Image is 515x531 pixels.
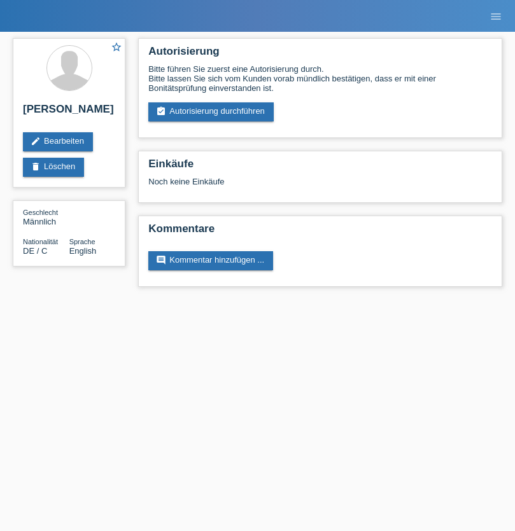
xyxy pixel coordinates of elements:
[23,132,93,151] a: editBearbeiten
[23,238,58,245] span: Nationalität
[111,41,122,53] i: star_border
[148,64,492,93] div: Bitte führen Sie zuerst eine Autorisierung durch. Bitte lassen Sie sich vom Kunden vorab mündlich...
[156,255,166,265] i: comment
[31,162,41,172] i: delete
[23,209,58,216] span: Geschlecht
[490,10,502,23] i: menu
[23,103,115,122] h2: [PERSON_NAME]
[23,246,47,256] span: Deutschland / C / 23.08.2016
[111,41,122,55] a: star_border
[148,158,492,177] h2: Einkäufe
[69,238,95,245] span: Sprache
[148,251,273,270] a: commentKommentar hinzufügen ...
[156,106,166,116] i: assignment_turned_in
[31,136,41,146] i: edit
[23,158,84,177] a: deleteLöschen
[23,207,69,226] div: Männlich
[148,223,492,242] h2: Kommentare
[483,12,509,20] a: menu
[148,177,492,196] div: Noch keine Einkäufe
[148,102,274,121] a: assignment_turned_inAutorisierung durchführen
[148,45,492,64] h2: Autorisierung
[69,246,97,256] span: English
